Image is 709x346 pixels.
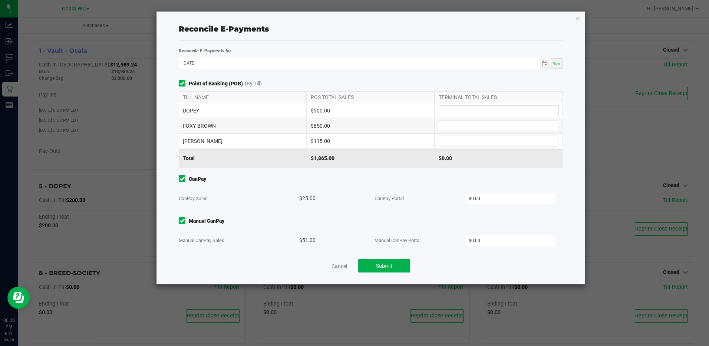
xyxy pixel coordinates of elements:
input: Date [179,58,540,68]
iframe: Resource center [7,287,30,309]
strong: CanPay [189,175,206,183]
button: Submit [358,259,410,272]
a: Cancel [332,262,347,270]
span: Now [553,61,560,65]
strong: Point of Banking (POB) [189,80,243,88]
div: $51.00 [299,229,359,252]
div: TILL NAME [179,92,307,103]
div: FOXY-BROWN [179,118,307,133]
form-toggle: Include in reconciliation [179,217,189,225]
div: $1,865.00 [307,149,435,167]
div: Total [179,149,307,167]
div: $850.00 [307,118,435,133]
span: (By Till) [245,80,262,88]
div: TERMINAL TOTAL SALES [435,92,563,103]
div: $115.00 [307,134,435,148]
div: [PERSON_NAME] [179,134,307,148]
span: Submit [376,263,392,269]
form-toggle: Include in reconciliation [179,80,189,88]
div: $900.00 [307,103,435,118]
div: POS TOTAL SALES [307,92,435,103]
strong: Manual CanPay [189,217,224,225]
div: DOPEY [179,103,307,118]
span: Manual CanPay Sales [179,238,224,243]
div: $0.00 [435,149,563,167]
span: CanPay Sales [179,196,208,201]
strong: Reconcile E-Payments for [179,48,231,53]
div: $25.00 [299,187,359,210]
span: CanPay Portal [375,196,404,201]
div: Reconcile E-Payments [179,23,562,35]
span: Manual CanPay Portal [375,238,421,243]
span: Toggle calendar [540,58,551,69]
form-toggle: Include in reconciliation [179,175,189,183]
